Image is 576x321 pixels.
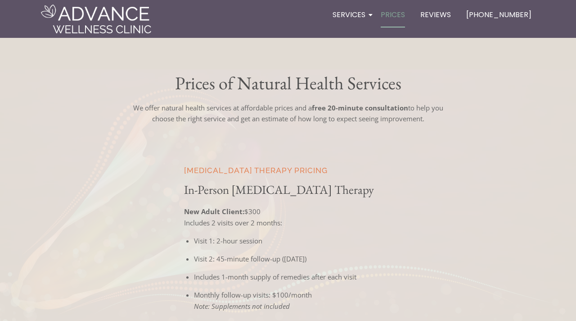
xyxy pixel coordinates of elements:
[329,2,369,28] a: Services
[184,183,486,196] h3: In-Person [MEDICAL_DATA] Therapy
[58,74,517,92] h1: Prices of Natural Health Services
[378,2,408,28] a: Prices
[463,2,535,28] a: [PHONE_NUMBER]
[417,2,454,28] a: Reviews
[194,289,486,312] p: Monthly follow-up visits: $100/month
[184,167,486,174] h2: [MEDICAL_DATA] Therapy Pricing
[194,271,486,283] p: Includes 1-month supply of remedies after each visit
[194,235,486,247] p: Visit 1: 2-hour session
[41,5,151,33] img: Advance Wellness Clinic Logo
[312,103,408,112] strong: free 20-minute consultation
[184,207,244,216] strong: New Adult Client:
[194,302,290,311] em: Note: Supplements not included
[194,253,486,265] p: Visit 2: 45-minute follow-up ([DATE])
[126,102,450,124] p: We offer natural health services at affordable prices and a to help you choose the right service ...
[184,206,486,229] p: $300 Includes 2 visits over 2 months:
